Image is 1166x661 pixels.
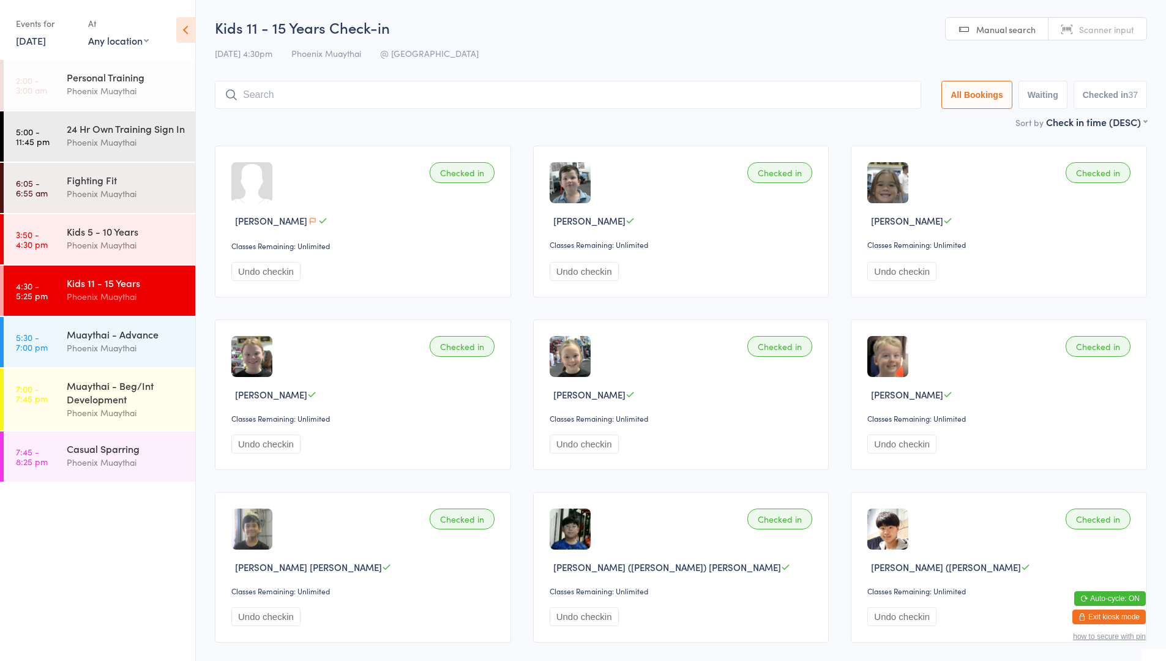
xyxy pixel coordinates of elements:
button: Undo checkin [231,607,301,626]
button: Checked in37 [1074,81,1147,109]
div: Check in time (DESC) [1046,115,1147,129]
div: Checked in [1066,509,1130,529]
span: Scanner input [1079,23,1134,35]
time: 4:30 - 5:25 pm [16,281,48,301]
button: how to secure with pin [1073,632,1146,641]
a: [DATE] [16,34,46,47]
a: 7:00 -7:45 pmMuaythai - Beg/Int DevelopmentPhoenix Muaythai [4,368,195,430]
div: Classes Remaining: Unlimited [867,413,1134,424]
a: 3:50 -4:30 pmKids 5 - 10 YearsPhoenix Muaythai [4,214,195,264]
div: Phoenix Muaythai [67,238,185,252]
button: Undo checkin [550,262,619,281]
div: At [88,13,149,34]
div: Classes Remaining: Unlimited [550,413,817,424]
h2: Kids 11 - 15 Years Check-in [215,17,1147,37]
img: image1723257388.png [231,336,272,377]
span: [DATE] 4:30pm [215,47,272,59]
span: [PERSON_NAME] ([PERSON_NAME] [871,561,1021,573]
a: 7:45 -8:25 pmCasual SparringPhoenix Muaythai [4,431,195,482]
div: Phoenix Muaythai [67,84,185,98]
div: Muaythai - Beg/Int Development [67,379,185,406]
div: Casual Sparring [67,442,185,455]
button: Exit kiosk mode [1072,610,1146,624]
img: image1739252342.png [231,509,272,550]
div: Checked in [1066,336,1130,357]
div: Phoenix Muaythai [67,135,185,149]
time: 5:00 - 11:45 pm [16,127,50,146]
div: Checked in [747,336,812,357]
div: Phoenix Muaythai [67,341,185,355]
span: Phoenix Muaythai [291,47,361,59]
div: Kids 11 - 15 Years [67,276,185,289]
div: Classes Remaining: Unlimited [867,239,1134,250]
div: Checked in [430,162,495,183]
div: 24 Hr Own Training Sign In [67,122,185,135]
img: image1722846824.png [550,509,591,550]
time: 7:00 - 7:45 pm [16,384,48,403]
a: 2:00 -3:00 amPersonal TrainingPhoenix Muaythai [4,60,195,110]
div: Fighting Fit [67,173,185,187]
div: Phoenix Muaythai [67,406,185,420]
time: 5:30 - 7:00 pm [16,332,48,352]
img: image1723253802.png [867,162,908,203]
div: Any location [88,34,149,47]
div: Checked in [430,509,495,529]
time: 7:45 - 8:25 pm [16,447,48,466]
button: Auto-cycle: ON [1074,591,1146,606]
div: 37 [1128,90,1138,100]
button: All Bookings [941,81,1012,109]
div: Classes Remaining: Unlimited [550,239,817,250]
a: 4:30 -5:25 pmKids 11 - 15 YearsPhoenix Muaythai [4,266,195,316]
a: 6:05 -6:55 amFighting FitPhoenix Muaythai [4,163,195,213]
span: [PERSON_NAME] ([PERSON_NAME]) [PERSON_NAME] [553,561,781,573]
label: Sort by [1015,116,1044,129]
div: Phoenix Muaythai [67,455,185,469]
time: 3:50 - 4:30 pm [16,230,48,249]
img: image1722656358.png [867,336,908,377]
span: [PERSON_NAME] [235,388,307,401]
button: Undo checkin [550,435,619,454]
div: Checked in [747,509,812,529]
button: Undo checkin [231,435,301,454]
div: Checked in [1066,162,1130,183]
div: Phoenix Muaythai [67,187,185,201]
a: 5:30 -7:00 pmMuaythai - AdvancePhoenix Muaythai [4,317,195,367]
button: Undo checkin [867,435,936,454]
div: Classes Remaining: Unlimited [231,241,498,251]
img: image1722658710.png [550,162,591,203]
div: Classes Remaining: Unlimited [867,586,1134,596]
time: 6:05 - 6:55 am [16,178,48,198]
div: Checked in [430,336,495,357]
button: Undo checkin [867,262,936,281]
div: Classes Remaining: Unlimited [550,586,817,596]
span: [PERSON_NAME] [553,214,626,227]
span: [PERSON_NAME] [553,388,626,401]
span: [PERSON_NAME] [871,214,943,227]
img: image1722847270.png [867,509,908,550]
div: Muaythai - Advance [67,327,185,341]
button: Undo checkin [550,607,619,626]
button: Undo checkin [867,607,936,626]
div: Checked in [747,162,812,183]
span: @ [GEOGRAPHIC_DATA] [380,47,479,59]
button: Waiting [1018,81,1067,109]
span: Manual search [976,23,1036,35]
span: [PERSON_NAME] [PERSON_NAME] [235,561,382,573]
div: Phoenix Muaythai [67,289,185,304]
div: Events for [16,13,76,34]
input: Search [215,81,921,109]
img: image1723257647.png [550,336,591,377]
div: Classes Remaining: Unlimited [231,586,498,596]
div: Classes Remaining: Unlimited [231,413,498,424]
time: 2:00 - 3:00 am [16,75,47,95]
button: Undo checkin [231,262,301,281]
span: [PERSON_NAME] [235,214,307,227]
span: [PERSON_NAME] [871,388,943,401]
div: Personal Training [67,70,185,84]
div: Kids 5 - 10 Years [67,225,185,238]
a: 5:00 -11:45 pm24 Hr Own Training Sign InPhoenix Muaythai [4,111,195,162]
